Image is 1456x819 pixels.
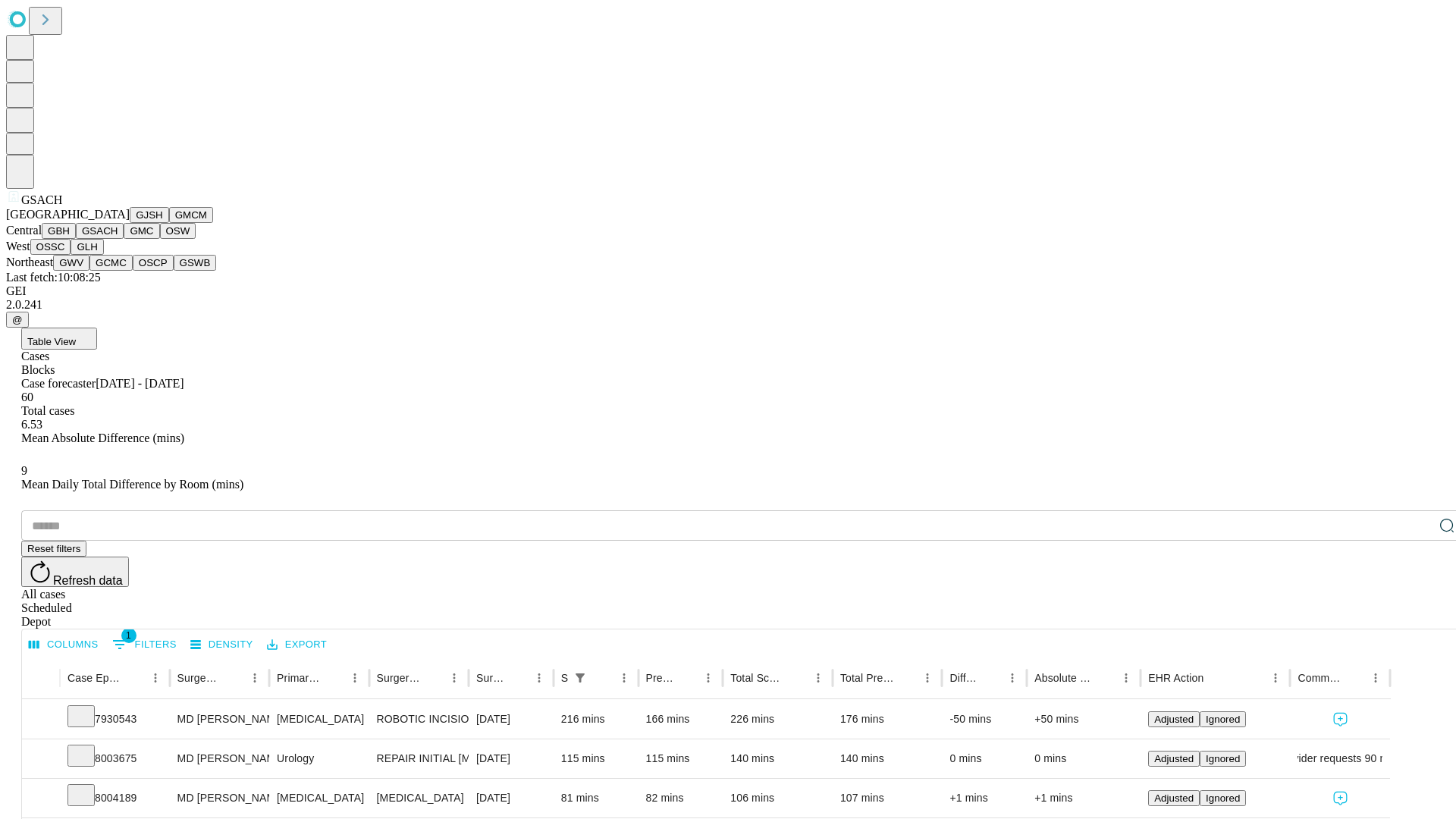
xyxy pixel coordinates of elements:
[917,667,938,689] button: Menu
[1205,667,1226,689] button: Sort
[1148,790,1200,806] button: Adjusted
[121,628,136,643] span: 1
[6,208,130,221] span: [GEOGRAPHIC_DATA]
[6,298,1450,312] div: 2.0.241
[476,779,546,817] div: [DATE]
[949,779,1019,817] div: +1 mins
[561,700,631,739] div: 216 mins
[646,672,676,684] div: Predicted In Room Duration
[476,672,506,684] div: Surgery Date
[1265,667,1286,689] button: Menu
[187,633,257,657] button: Density
[244,667,265,689] button: Menu
[1200,711,1246,727] button: Ignored
[21,464,27,477] span: 9
[840,739,935,778] div: 140 mins
[377,672,421,684] div: Surgery Name
[1200,751,1246,767] button: Ignored
[1034,672,1093,684] div: Absolute Difference
[476,700,546,739] div: [DATE]
[377,700,461,739] div: ROBOTIC INCISIONAL/VENTRAL/UMBILICAL [MEDICAL_DATA] INITIAL 3-10 CM INCARCERATED/STRANGULATED
[570,667,591,689] div: 1 active filter
[949,672,979,684] div: Difference
[1206,714,1240,725] span: Ignored
[76,223,124,239] button: GSACH
[444,667,465,689] button: Menu
[53,255,89,271] button: GWV
[27,336,76,347] span: Table View
[21,541,86,557] button: Reset filters
[277,672,321,684] div: Primary Service
[840,779,935,817] div: 107 mins
[223,667,244,689] button: Sort
[1148,751,1200,767] button: Adjusted
[67,672,122,684] div: Case Epic Id
[12,314,23,325] span: @
[6,271,101,284] span: Last fetch: 10:08:25
[169,207,213,223] button: GMCM
[730,700,825,739] div: 226 mins
[30,707,52,733] button: Expand
[124,667,145,689] button: Sort
[323,667,344,689] button: Sort
[1034,779,1133,817] div: +1 mins
[53,574,123,587] span: Refresh data
[21,557,129,587] button: Refresh data
[646,700,716,739] div: 166 mins
[840,672,895,684] div: Total Predicted Duration
[277,779,361,817] div: [MEDICAL_DATA]
[1148,711,1200,727] button: Adjusted
[896,667,917,689] button: Sort
[529,667,550,689] button: Menu
[1154,753,1194,764] span: Adjusted
[676,667,698,689] button: Sort
[108,632,180,657] button: Show filters
[96,377,184,390] span: [DATE] - [DATE]
[613,667,635,689] button: Menu
[808,667,829,689] button: Menu
[1154,792,1194,804] span: Adjusted
[30,746,52,773] button: Expand
[177,779,262,817] div: MD [PERSON_NAME] Md
[67,739,162,778] div: 8003675
[21,328,97,350] button: Table View
[124,223,159,239] button: GMC
[1002,667,1023,689] button: Menu
[698,667,719,689] button: Menu
[646,779,716,817] div: 82 mins
[21,391,33,403] span: 60
[1116,667,1137,689] button: Menu
[42,223,76,239] button: GBH
[6,312,29,328] button: @
[1148,672,1203,684] div: EHR Action
[277,700,361,739] div: [MEDICAL_DATA]
[1344,667,1365,689] button: Sort
[1365,667,1386,689] button: Menu
[786,667,808,689] button: Sort
[730,672,785,684] div: Total Scheduled Duration
[1034,700,1133,739] div: +50 mins
[130,207,169,223] button: GJSH
[1154,714,1194,725] span: Adjusted
[1094,667,1116,689] button: Sort
[1034,739,1133,778] div: 0 mins
[6,224,42,237] span: Central
[840,700,935,739] div: 176 mins
[1206,792,1240,804] span: Ignored
[6,240,30,253] span: West
[21,193,62,206] span: GSACH
[730,739,825,778] div: 140 mins
[21,431,184,444] span: Mean Absolute Difference (mins)
[145,667,166,689] button: Menu
[377,779,461,817] div: [MEDICAL_DATA]
[177,739,262,778] div: MD [PERSON_NAME] Md
[21,404,74,417] span: Total cases
[21,478,243,491] span: Mean Daily Total Difference by Room (mins)
[561,672,568,684] div: Scheduled In Room Duration
[160,223,196,239] button: OSW
[730,779,825,817] div: 106 mins
[507,667,529,689] button: Sort
[30,239,71,255] button: OSSC
[177,700,262,739] div: MD [PERSON_NAME] Md
[6,284,1450,298] div: GEI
